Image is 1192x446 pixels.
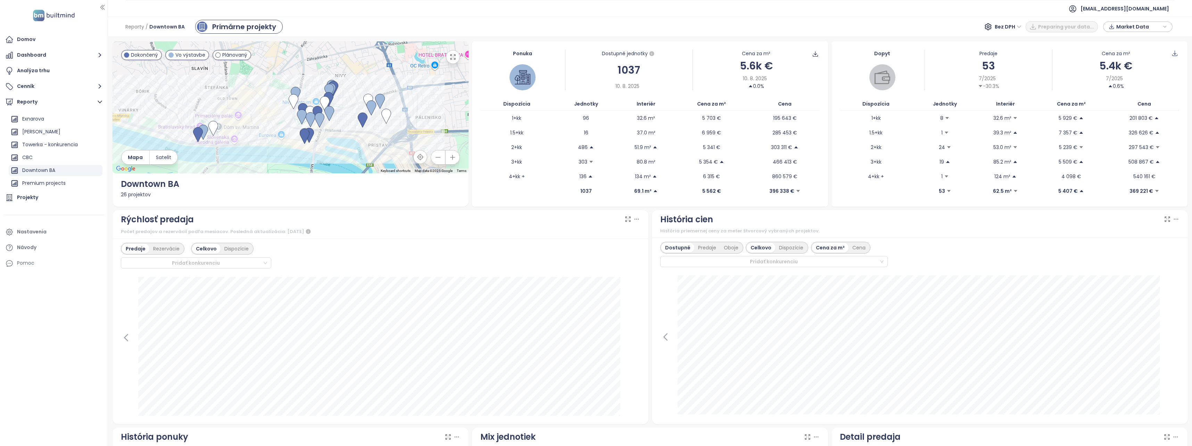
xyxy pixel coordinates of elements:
[9,126,102,138] div: [PERSON_NAME]
[769,187,794,195] p: 396 338 €
[1079,130,1084,135] span: caret-up
[121,177,460,191] div: Downtown BA
[925,58,1052,74] div: 53
[3,256,104,270] div: Pomoc
[635,173,651,180] p: 134 m²
[131,51,158,59] span: Dokončený
[1033,97,1109,111] th: Cena za m²
[660,228,1179,234] div: História priemernej ceny za meter štvorcový vybraných projektov.
[565,50,692,58] div: Dostupné jednotky
[1038,23,1094,31] span: Preparing your data...
[1081,0,1169,17] span: [EMAIL_ADDRESS][DOMAIN_NAME]
[703,173,720,180] p: 6 315 €
[9,178,102,189] div: Premium projects
[978,97,1033,111] th: Interiér
[771,143,792,151] p: 303 311 €
[702,114,721,122] p: 5 703 €
[743,75,767,82] span: 10. 8. 2025
[1079,145,1084,150] span: caret-down
[195,20,283,34] a: primary
[994,173,1010,180] p: 124 m²
[1013,116,1018,121] span: caret-down
[192,244,221,254] div: Celkovo
[945,116,950,121] span: caret-down
[121,430,188,444] div: História ponuky
[589,159,594,164] span: caret-down
[480,155,553,169] td: 3+kk
[22,127,60,136] div: [PERSON_NAME]
[978,82,999,90] div: -30.3%
[1013,159,1018,164] span: caret-up
[381,168,411,173] button: Keyboard shortcuts
[125,20,144,33] span: Reporty
[9,139,102,150] div: Towerka - konkurencia
[635,143,651,151] p: 51.9 m²
[17,259,34,267] div: Pomoc
[480,125,553,140] td: 1.5+kk
[121,191,460,198] div: 26 projektov
[742,50,770,57] div: Cena za m²
[149,244,183,254] div: Rezervácie
[840,430,901,444] div: Detail predaja
[122,150,149,164] button: Mapa
[944,130,949,135] span: caret-down
[221,244,253,254] div: Dispozície
[515,69,530,85] img: house
[1013,189,1018,193] span: caret-down
[661,243,694,253] div: Dostupné
[840,155,912,169] td: 3+kk
[146,20,148,33] span: /
[1108,82,1124,90] div: 0.6%
[849,243,869,253] div: Cena
[22,115,44,123] div: Exnarova
[17,228,47,236] div: Nastavenia
[875,69,890,85] img: wallet
[720,243,742,253] div: Oboje
[750,97,820,111] th: Cena
[775,243,807,253] div: Dispozície
[946,145,951,150] span: caret-down
[1026,21,1098,32] button: Preparing your data...
[699,158,718,166] p: 5 354 €
[1013,145,1018,150] span: caret-down
[1155,130,1160,135] span: caret-up
[993,187,1012,195] p: 62.5 m²
[114,164,137,173] a: Open this area in Google Maps (opens a new window)
[1129,114,1153,122] p: 201 803 €
[565,62,692,78] div: 1037
[22,166,55,175] div: Downtown BA
[653,145,657,150] span: caret-up
[3,241,104,255] a: Návody
[121,228,640,236] div: Počet predajov a rezervácií podľa mesiacov. Posledná aktualizácia: [DATE]
[1079,189,1084,193] span: caret-up
[1129,143,1154,151] p: 297 543 €
[1128,158,1154,166] p: 508 867 €
[480,111,553,125] td: 1+kk
[812,243,849,253] div: Cena za m²
[702,187,721,195] p: 5 562 €
[1129,187,1153,195] p: 369 221 €
[480,140,553,155] td: 2+kk
[583,114,589,122] p: 96
[22,140,78,149] div: Towerka - konkurencia
[1059,158,1077,166] p: 5 509 €
[940,114,943,122] p: 8
[747,243,775,253] div: Celkovo
[840,97,912,111] th: Dispozícia
[579,158,587,166] p: 303
[1012,174,1017,179] span: caret-up
[637,129,655,137] p: 37.0 m²
[589,145,594,150] span: caret-up
[773,114,797,122] p: 195 643 €
[480,169,553,184] td: 4+kk +
[222,51,247,59] span: Plánovaný
[939,143,945,151] p: 24
[480,50,565,57] div: Ponuka
[128,154,143,161] span: Mapa
[703,143,720,151] p: 5 341 €
[912,97,977,111] th: Jednotky
[457,169,466,173] a: Terms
